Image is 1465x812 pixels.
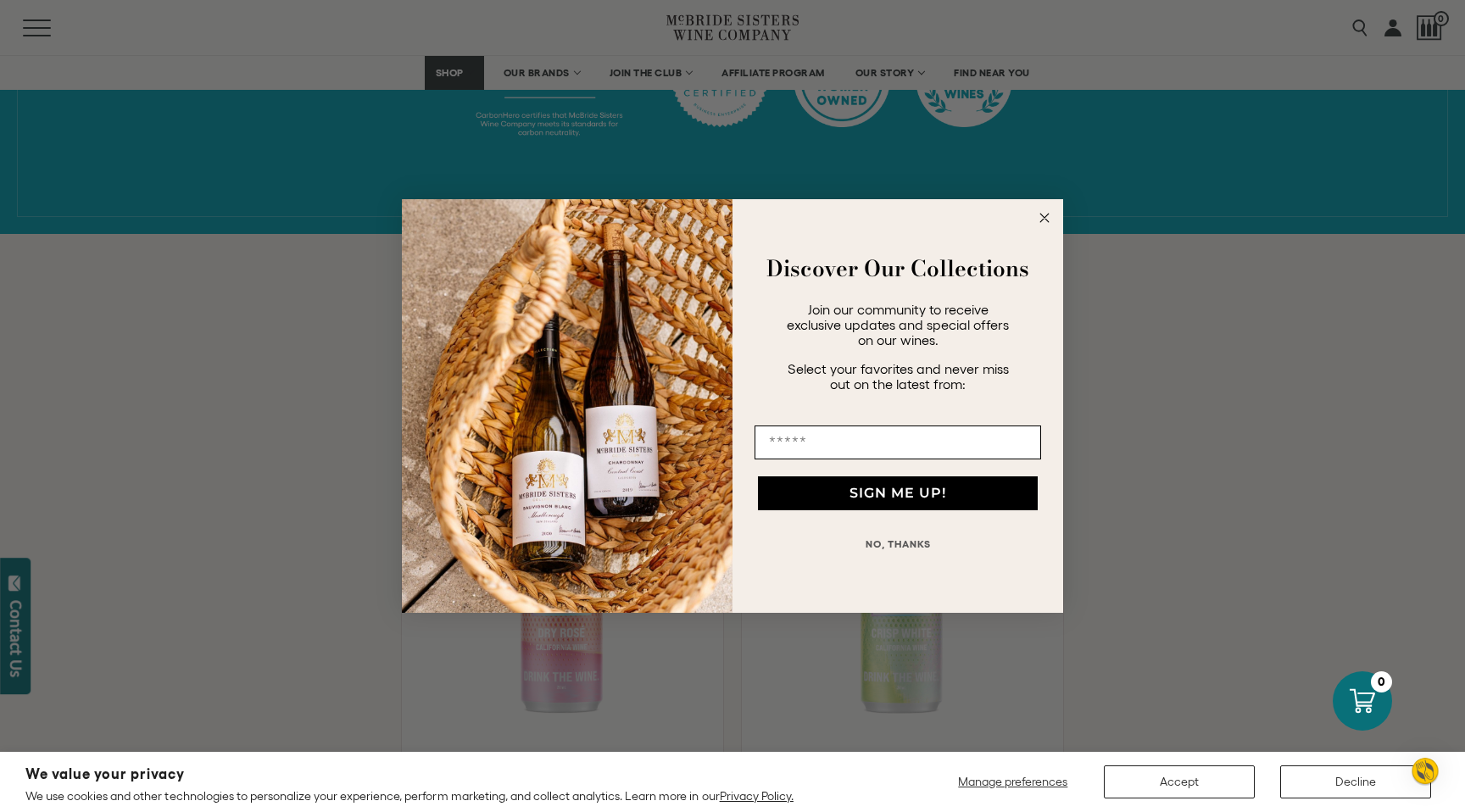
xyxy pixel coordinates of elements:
h2: We value your privacy [25,767,794,781]
span: Manage preferences [958,775,1067,788]
img: 42653730-7e35-4af7-a99d-12bf478283cf.jpeg [402,199,732,613]
strong: Discover Our Collections [766,252,1029,285]
a: Privacy Policy. [720,789,794,803]
button: Manage preferences [948,765,1078,798]
div: 0 [1371,671,1392,692]
span: Select your favorites and never miss out on the latest from: [788,361,1009,392]
button: NO, THANKS [755,527,1041,561]
button: SIGN ME UP! [758,476,1038,510]
button: Accept [1104,765,1255,798]
button: Decline [1280,765,1431,798]
span: Join our community to receive exclusive updates and special offers on our wines. [787,302,1009,348]
button: Close dialog [1034,208,1055,228]
input: Email [755,425,1041,459]
p: We use cookies and other technologies to personalize your experience, perform marketing, and coll... [25,788,794,804]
